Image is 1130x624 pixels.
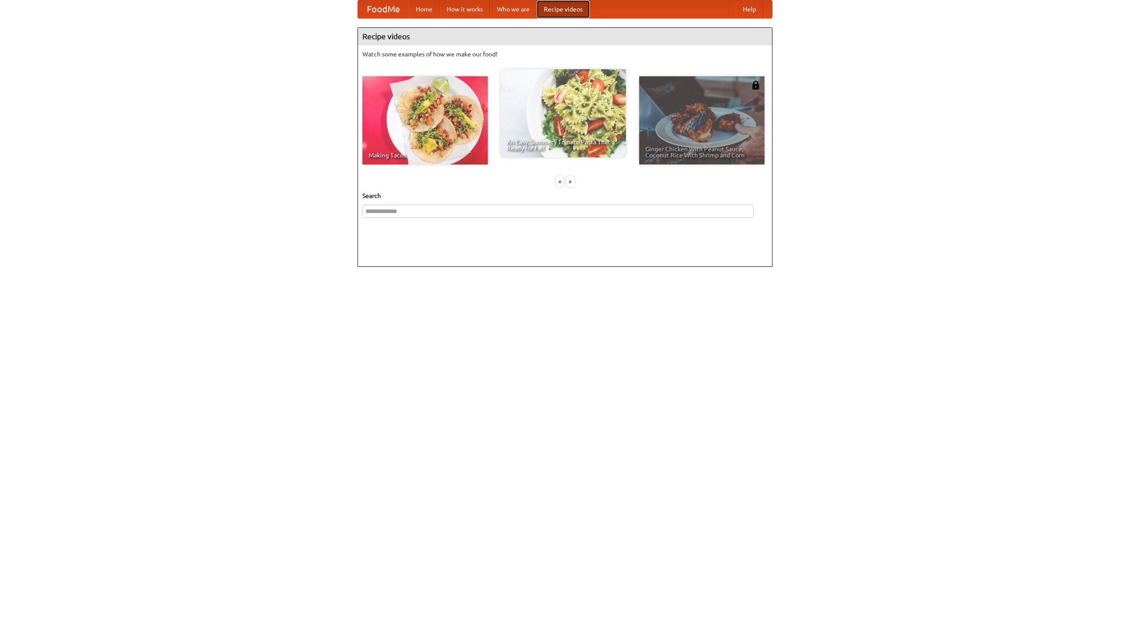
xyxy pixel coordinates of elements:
a: Recipe videos [537,0,590,18]
img: 483408.png [751,81,760,90]
h5: Search [362,191,768,200]
a: Who we are [490,0,537,18]
h4: Recipe videos [358,28,772,45]
a: How it works [440,0,490,18]
div: » [566,176,574,187]
div: « [556,176,564,187]
p: Watch some examples of how we make our food! [362,50,768,59]
a: Making Tacos [362,76,488,164]
a: An Easy, Summery Tomato Pasta That's Ready for Fall [501,69,626,157]
span: An Easy, Summery Tomato Pasta That's Ready for Fall [507,139,620,151]
a: FoodMe [358,0,409,18]
a: Home [409,0,440,18]
a: Help [736,0,763,18]
span: Making Tacos [369,152,482,158]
